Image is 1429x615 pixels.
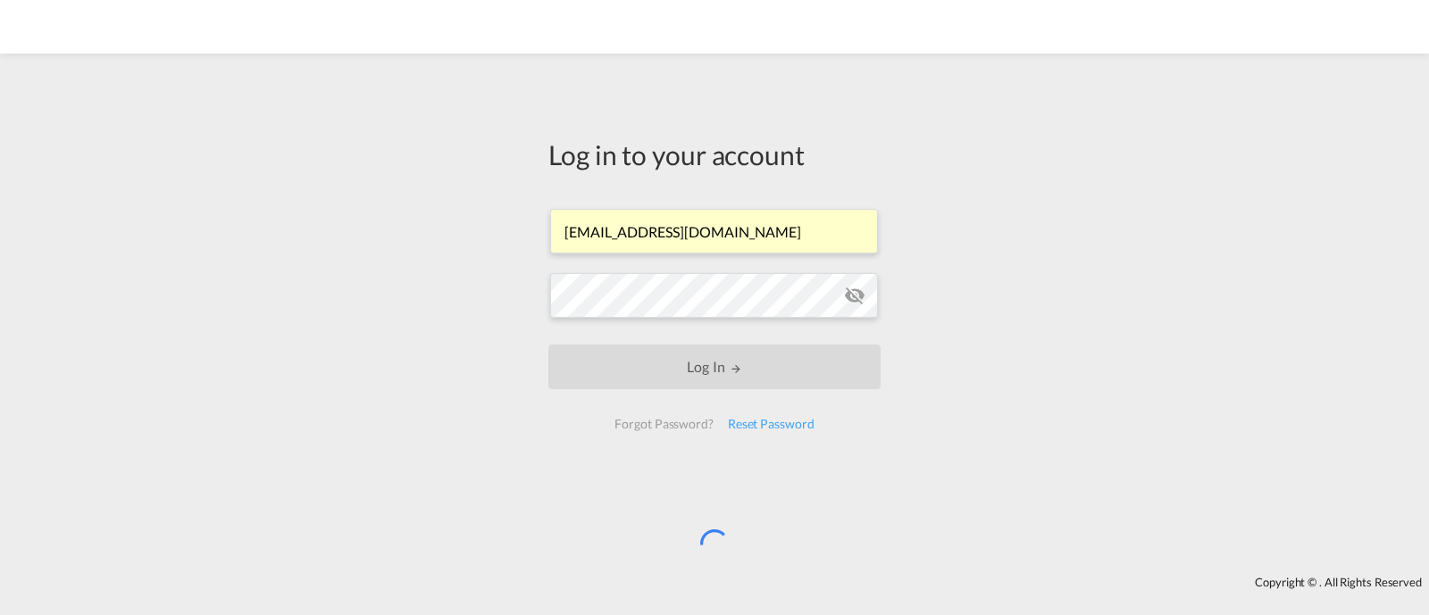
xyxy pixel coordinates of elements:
md-icon: icon-eye-off [844,285,865,306]
div: Forgot Password? [607,408,720,440]
input: Enter email/phone number [550,209,878,253]
div: Reset Password [721,408,822,440]
div: Log in to your account [548,136,881,173]
button: LOGIN [548,345,881,389]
